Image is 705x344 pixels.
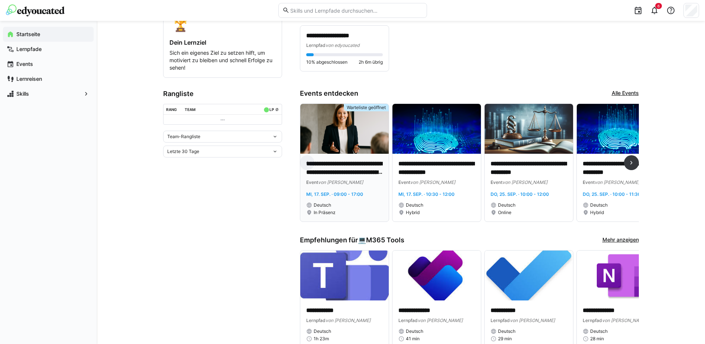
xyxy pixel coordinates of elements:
span: 1h 23m [314,336,329,342]
img: image [577,104,665,154]
span: von [PERSON_NAME] [595,179,640,185]
span: Deutsch [406,328,423,334]
span: Deutsch [498,328,515,334]
div: Rang [166,107,177,112]
span: 2h 6m übrig [359,59,383,65]
span: Do, 25. Sep. · 10:00 - 12:00 [491,191,549,197]
span: 29 min [498,336,512,342]
span: Lernpfad [583,318,602,323]
span: von edyoucated [326,42,359,48]
h3: Rangliste [163,90,282,98]
span: Hybrid [406,210,420,216]
span: von [PERSON_NAME] [510,318,555,323]
span: Warteliste geöffnet [347,105,386,111]
span: Event [306,179,318,185]
span: Letzte 30 Tage [167,149,199,155]
h4: Dein Lernziel [169,39,276,46]
img: image [300,104,389,154]
span: Lernpfad [491,318,510,323]
span: von [PERSON_NAME] [602,318,647,323]
img: image [577,251,665,300]
span: von [PERSON_NAME] [318,179,363,185]
span: Online [498,210,511,216]
div: 💻️ [358,236,404,244]
input: Skills und Lernpfade durchsuchen… [290,7,423,14]
img: image [392,104,481,154]
span: Mi, 17. Sep. · 09:00 - 17:00 [306,191,363,197]
span: Deutsch [590,202,608,208]
span: Do, 25. Sep. · 10:00 - 11:30 [583,191,641,197]
a: ø [275,106,279,112]
span: von [PERSON_NAME] [326,318,371,323]
span: 6 [657,4,660,8]
div: Team [185,107,195,112]
a: Alle Events [612,89,639,98]
span: Deutsch [498,202,515,208]
span: 10% abgeschlossen [306,59,347,65]
img: image [300,251,389,300]
span: Event [583,179,595,185]
a: Mehr anzeigen [602,236,639,244]
span: Event [491,179,502,185]
span: Deutsch [314,328,331,334]
h3: Empfehlungen für [300,236,404,244]
span: Deutsch [590,328,608,334]
span: Deutsch [314,202,331,208]
h3: Events entdecken [300,89,358,98]
span: Lernpfad [398,318,418,323]
span: von [PERSON_NAME] [502,179,547,185]
img: image [392,251,481,300]
span: Hybrid [590,210,604,216]
span: Event [398,179,410,185]
span: von [PERSON_NAME] [418,318,463,323]
span: von [PERSON_NAME] [410,179,455,185]
p: Sich ein eigenes Ziel zu setzen hilft, um motiviert zu bleiben und schnell Erfolge zu sehen! [169,49,276,71]
span: M365 Tools [366,236,404,244]
img: image [485,104,573,154]
img: image [485,251,573,300]
span: 41 min [406,336,420,342]
div: LP [269,107,274,112]
span: Lernpfad [306,318,326,323]
div: 🏆 [169,11,276,33]
span: 28 min [590,336,604,342]
span: Mi, 17. Sep. · 10:30 - 12:00 [398,191,455,197]
span: Deutsch [406,202,423,208]
span: In Präsenz [314,210,336,216]
span: Team-Rangliste [167,134,200,140]
span: Lernpfad [306,42,326,48]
